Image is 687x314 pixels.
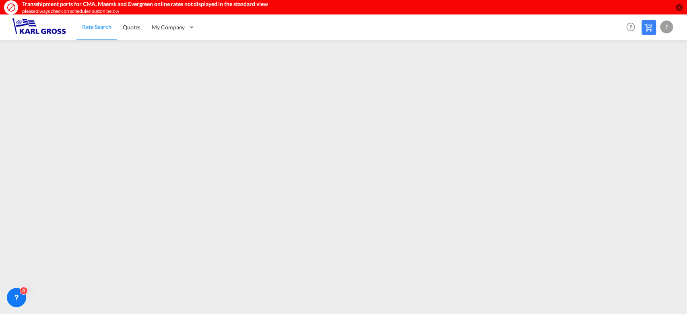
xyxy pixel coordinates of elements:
[675,3,683,11] button: icon-close-circle
[152,23,185,31] span: My Company
[22,8,581,15] div: please always check on schedules button below
[146,14,201,40] div: My Company
[117,14,146,40] a: Quotes
[660,21,673,33] div: F
[624,20,642,35] div: Help
[82,23,111,30] span: Rate Search
[76,14,117,40] a: Rate Search
[624,20,637,34] span: Help
[123,24,140,31] span: Quotes
[7,3,15,11] md-icon: icon-earth
[12,18,66,36] img: 3269c73066d711f095e541db4db89301.png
